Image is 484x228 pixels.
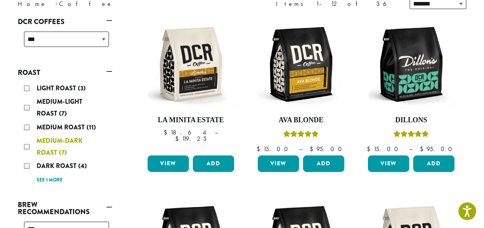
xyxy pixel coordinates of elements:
bdi: 95.00 [310,145,345,153]
button: Add [413,155,454,172]
a: DCR Coffees [18,15,112,28]
a: DillonsRated 5.00 out of 5 [366,19,456,152]
bdi: 95.00 [420,145,456,153]
h4: Ava Blonde [256,116,346,125]
span: – [409,145,412,153]
a: Roast [18,66,112,79]
span: (7) [59,148,67,157]
span: (7) [59,109,67,118]
span: $ [310,145,316,153]
a: See 1 more [37,176,63,184]
h4: La Minita Estate [146,116,236,125]
img: DCR-12oz-Ava-Blonde-Stock-scaled.png [256,19,346,110]
span: Light Roast [37,84,78,93]
button: Add [303,155,344,172]
div: Rated 5.00 out of 5 [283,129,319,141]
a: View [148,155,189,172]
a: View [258,155,299,172]
span: $ [257,145,263,153]
a: Ava BlondeRated 5.00 out of 5 [256,19,346,152]
span: – [215,128,218,136]
span: (11) [87,123,96,132]
span: (3) [78,84,86,93]
span: $ [420,145,427,153]
span: $ [367,145,373,153]
div: Rated 5.00 out of 5 [393,129,429,141]
button: Add [193,155,234,172]
a: Brew Recommendations [18,198,112,219]
span: Dark Roast [37,161,78,170]
img: DCR-12oz-La-Minita-Estate-Stock-scaled.png [146,19,236,110]
bdi: 15.00 [367,145,402,153]
span: – [299,145,302,153]
div: Roast [18,79,112,189]
bdi: 18.64 [164,128,207,136]
span: Medium-Dark Roast [37,136,83,157]
span: Medium-Light Roast [37,97,82,118]
span: (4) [78,161,87,170]
bdi: 119.25 [175,135,207,143]
bdi: 15.00 [257,145,292,153]
img: DCR-12oz-Dillons-Stock-scaled.png [366,19,456,110]
div: DCR Coffees [18,28,112,56]
span: $ [164,128,170,136]
span: Medium Roast [37,123,87,132]
a: View [368,155,409,172]
a: La Minita Estate [146,19,236,152]
h4: Dillons [366,116,456,125]
span: $ [175,135,182,143]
